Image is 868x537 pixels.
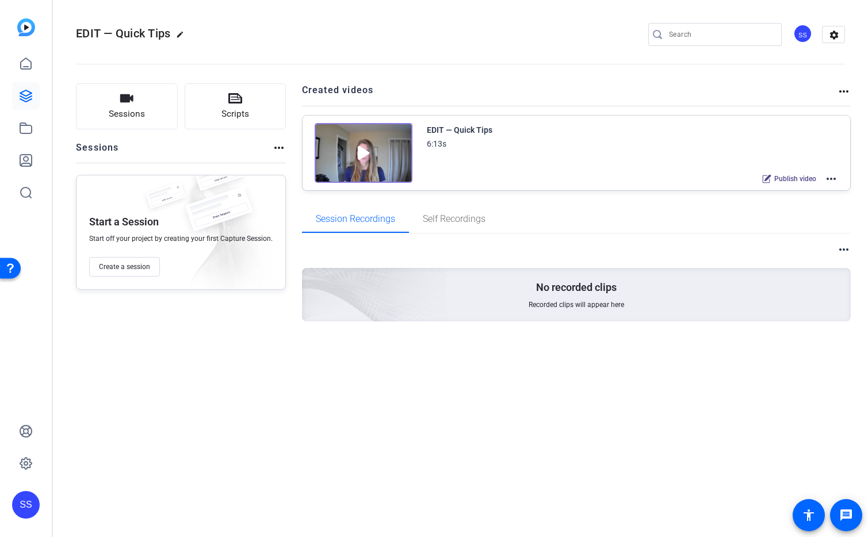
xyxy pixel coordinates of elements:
[168,172,280,295] img: embarkstudio-empty-session.png
[839,508,853,522] mat-icon: message
[793,24,813,44] ngx-avatar: Studio Support
[529,300,624,309] span: Recorded clips will appear here
[272,141,286,155] mat-icon: more_horiz
[427,137,446,151] div: 6:13s
[837,85,851,98] mat-icon: more_horiz
[837,243,851,256] mat-icon: more_horiz
[76,83,178,129] button: Sessions
[76,141,119,163] h2: Sessions
[315,123,412,183] img: Creator Project Thumbnail
[802,508,816,522] mat-icon: accessibility
[89,234,273,243] span: Start off your project by creating your first Capture Session.
[140,182,192,216] img: fake-session.png
[187,158,250,200] img: fake-session.png
[17,18,35,36] img: blue-gradient.svg
[423,214,485,224] span: Self Recordings
[221,108,249,121] span: Scripts
[316,214,395,224] span: Session Recordings
[12,491,40,519] div: SS
[109,108,145,121] span: Sessions
[302,83,838,106] h2: Created videos
[669,28,773,41] input: Search
[176,30,190,44] mat-icon: edit
[99,262,150,271] span: Create a session
[793,24,812,43] div: SS
[824,172,838,186] mat-icon: more_horiz
[175,187,262,244] img: fake-session.png
[76,26,170,40] span: EDIT — Quick Tips
[89,257,160,277] button: Create a session
[185,83,286,129] button: Scripts
[173,155,448,404] img: embarkstudio-empty-session.png
[536,281,617,294] p: No recorded clips
[427,123,492,137] div: EDIT — Quick Tips
[774,174,816,183] span: Publish video
[89,215,159,229] p: Start a Session
[823,26,846,44] mat-icon: settings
